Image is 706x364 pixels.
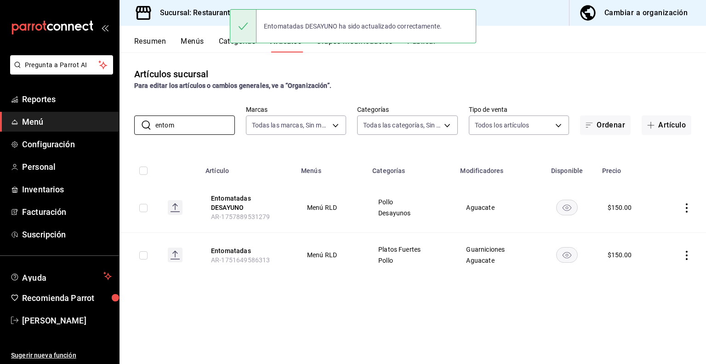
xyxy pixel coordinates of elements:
[134,82,331,89] strong: Para editar los artículos o cambios generales, ve a “Organización”.
[475,121,529,130] span: Todos los artículos
[367,153,455,183] th: Categorías
[556,247,578,263] button: availability-product
[22,292,112,304] span: Recomienda Parrot
[134,67,208,81] div: Artículos sucursal
[363,121,441,130] span: Todas las categorías, Sin categoría
[455,153,537,183] th: Modificadores
[211,194,285,212] button: edit-product-location
[211,246,285,255] button: edit-product-location
[378,246,443,253] span: Platos Fuertes
[307,252,355,258] span: Menú RLD
[211,213,270,220] span: AR-1757889531279
[153,7,359,18] h3: Sucursal: Restaurante Los Doctores ([GEOGRAPHIC_DATA])
[22,138,112,150] span: Configuración
[597,153,659,183] th: Precio
[469,106,569,113] label: Tipo de venta
[466,204,526,211] span: Aguacate
[466,257,526,264] span: Aguacate
[219,37,256,52] button: Categorías
[22,271,100,282] span: Ayuda
[181,37,204,52] button: Menús
[604,6,688,19] div: Cambiar a organización
[22,228,112,241] span: Suscripción
[252,121,330,130] span: Todas las marcas, Sin marca
[682,251,691,260] button: actions
[22,314,112,327] span: [PERSON_NAME]
[10,55,113,75] button: Pregunta a Parrot AI
[101,24,108,31] button: open_drawer_menu
[378,210,443,216] span: Desayunos
[538,153,597,183] th: Disponible
[155,116,235,134] input: Buscar artículo
[11,351,112,360] span: Sugerir nueva función
[378,199,443,205] span: Pollo
[22,161,112,173] span: Personal
[556,200,578,215] button: availability-product
[296,153,367,183] th: Menús
[357,106,458,113] label: Categorías
[246,106,347,113] label: Marcas
[608,250,632,260] div: $ 150.00
[211,256,270,264] span: AR-1751649586313
[307,204,355,211] span: Menú RLD
[378,257,443,264] span: Pollo
[22,206,112,218] span: Facturación
[200,153,296,183] th: Artículo
[25,60,99,70] span: Pregunta a Parrot AI
[682,203,691,213] button: actions
[466,246,526,253] span: Guarniciones
[134,37,706,52] div: navigation tabs
[22,93,112,105] span: Reportes
[134,37,166,52] button: Resumen
[642,116,691,135] button: Artículo
[256,16,449,36] div: Entomatadas DESAYUNO ha sido actualizado correctamente.
[580,116,631,135] button: Ordenar
[22,116,112,128] span: Menú
[22,183,112,196] span: Inventarios
[6,67,113,76] a: Pregunta a Parrot AI
[608,203,632,212] div: $ 150.00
